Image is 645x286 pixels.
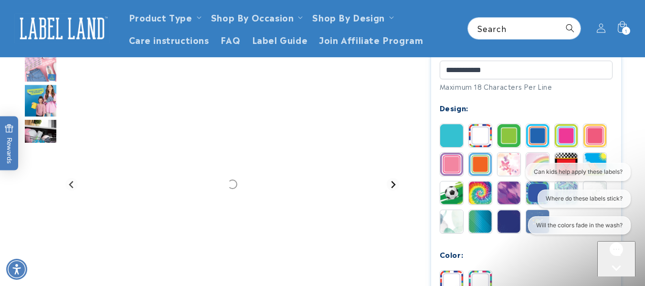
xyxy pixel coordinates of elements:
[560,18,581,39] button: Search
[597,241,635,276] iframe: Gorgias live chat messenger
[123,28,215,51] a: Care instructions
[440,102,468,113] label: Design:
[497,153,520,176] img: Abstract Butterfly
[440,153,463,176] img: Pink
[469,210,492,233] img: Gradient
[440,124,463,147] img: Solid
[24,119,57,152] div: Go to slide 9
[5,124,14,163] span: Rewards
[526,124,549,147] img: Blue
[24,49,57,83] img: Color Stick N' Wear® Labels - Label Land
[24,84,57,117] img: Color Stick N' Wear® Labels - Label Land
[583,124,606,147] img: Coral
[312,11,384,23] a: Shop By Design
[497,124,520,147] img: Border
[24,84,57,117] div: Go to slide 8
[252,34,308,45] span: Label Guide
[440,249,464,260] label: Color:
[517,163,635,243] iframe: Gorgias live chat conversation starters
[24,49,57,83] div: Go to slide 7
[469,153,492,176] img: Orange
[215,28,246,51] a: FAQ
[440,181,463,204] img: Soccer
[555,153,578,176] img: Race Car
[11,10,114,47] a: Label Land
[24,119,57,152] img: Color Stick N' Wear® Labels - Label Land
[625,27,627,35] span: 1
[583,153,606,176] img: Summer
[129,34,209,45] span: Care instructions
[205,6,307,28] summary: Shop By Occasion
[469,181,492,204] img: Tie Dye
[469,124,492,147] img: Stripes
[8,210,121,238] iframe: Sign Up via Text for Offers
[497,181,520,204] img: Brush
[387,178,400,191] button: Next slide
[555,124,578,147] img: Magenta
[14,13,110,43] img: Label Land
[129,11,192,23] a: Product Type
[313,28,429,51] a: Join Affiliate Program
[319,34,423,45] span: Join Affiliate Program
[211,11,294,22] span: Shop By Occasion
[65,178,78,191] button: Previous slide
[440,82,613,92] div: Maximum 18 Characters Per Line
[123,6,205,28] summary: Product Type
[246,28,314,51] a: Label Guide
[307,6,397,28] summary: Shop By Design
[526,153,549,176] img: Rainbow
[440,210,463,233] img: Watercolor
[221,34,241,45] span: FAQ
[6,259,27,280] div: Accessibility Menu
[497,210,520,233] img: Triangles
